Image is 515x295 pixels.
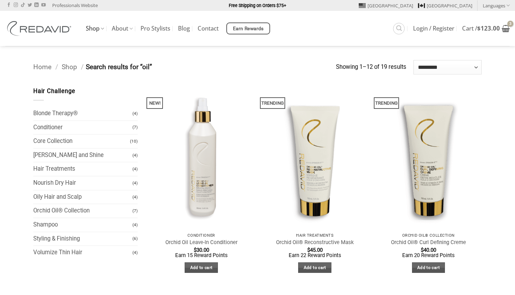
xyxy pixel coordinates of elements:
a: Follow on Instagram [14,3,18,8]
a: [GEOGRAPHIC_DATA] [418,0,472,11]
span: / [55,63,58,71]
a: Oily Hair and Scalp [33,190,132,204]
span: (10) [130,135,138,147]
a: Contact [198,22,219,35]
span: (4) [132,177,138,189]
img: REDAVID Orchid Oil Reconstructive Mask [261,87,368,229]
a: Follow on TikTok [21,3,25,8]
a: Conditioner [33,121,132,135]
strong: Free Shipping on Orders $75+ [229,3,286,8]
span: Hair Challenge [33,88,75,94]
img: REDAVID Orchid Oil Curl Defining Creme [375,87,482,229]
span: (4) [132,149,138,162]
a: Pro Stylists [140,22,170,35]
bdi: 40.00 [421,247,436,253]
a: Search [393,23,405,34]
span: Earn 22 Reward Points [289,252,341,258]
a: Follow on YouTube [41,3,46,8]
span: Login / Register [413,26,454,31]
a: Add to cart: “Orchid Oil Leave-In Conditioner” [185,262,218,273]
nav: Breadcrumb [33,62,336,73]
p: Orchid Oil® Collection [379,233,479,238]
span: Earn 15 Reward Points [175,252,228,258]
select: Shop order [413,60,482,74]
a: Blog [178,22,190,35]
a: Shampoo [33,218,132,232]
a: Nourish Dry Hair [33,176,132,190]
a: Orchid Oil® Collection [33,204,132,218]
span: / [81,63,84,71]
a: Blonde Therapy® [33,107,132,120]
a: Orchid Oil® Curl Defining Creme [391,239,466,246]
bdi: 30.00 [194,247,209,253]
a: Home [33,63,51,71]
span: (6) [132,232,138,245]
a: Orchid Oil® Reconstructive Mask [276,239,354,246]
a: Add to cart: “Orchid Oil® Reconstructive Mask” [298,262,331,273]
a: About [112,22,133,35]
a: Volumize Thin Hair [33,246,132,260]
p: Hair Treatments [265,233,365,238]
a: Follow on Twitter [28,3,32,8]
a: Shop [62,63,77,71]
a: Login / Register [413,22,454,35]
span: $ [194,247,197,253]
a: Earn Rewards [226,22,270,34]
span: Earn 20 Reward Points [402,252,455,258]
a: Core Collection [33,135,130,148]
p: Conditioner [151,233,251,238]
a: View cart [462,21,510,36]
span: Earn Rewards [233,25,264,33]
span: $ [421,247,424,253]
bdi: 45.00 [307,247,323,253]
span: (7) [132,205,138,217]
a: Languages [483,0,510,11]
span: (4) [132,163,138,175]
p: Showing 1–12 of 19 results [336,63,406,72]
bdi: 123.00 [477,24,500,32]
a: [PERSON_NAME] and Shine [33,149,132,162]
a: Follow on Facebook [7,3,11,8]
img: REDAVID Orchid Oil Leave-In Conditioner [148,87,255,229]
span: Cart / [462,26,500,31]
a: [GEOGRAPHIC_DATA] [359,0,413,11]
span: (7) [132,121,138,133]
span: (4) [132,219,138,231]
span: (4) [132,107,138,120]
span: (4) [132,247,138,259]
a: Shop [86,22,104,35]
a: Orchid Oil Leave-In Conditioner [165,239,238,246]
img: REDAVID Salon Products | United States [5,21,75,36]
span: (4) [132,191,138,203]
span: $ [307,247,310,253]
a: Follow on LinkedIn [34,3,39,8]
span: $ [477,24,481,32]
a: Styling & Finishing [33,232,132,246]
a: Add to cart: “Orchid Oil® Curl Defining Creme” [412,262,445,273]
a: Hair Treatments [33,162,132,176]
